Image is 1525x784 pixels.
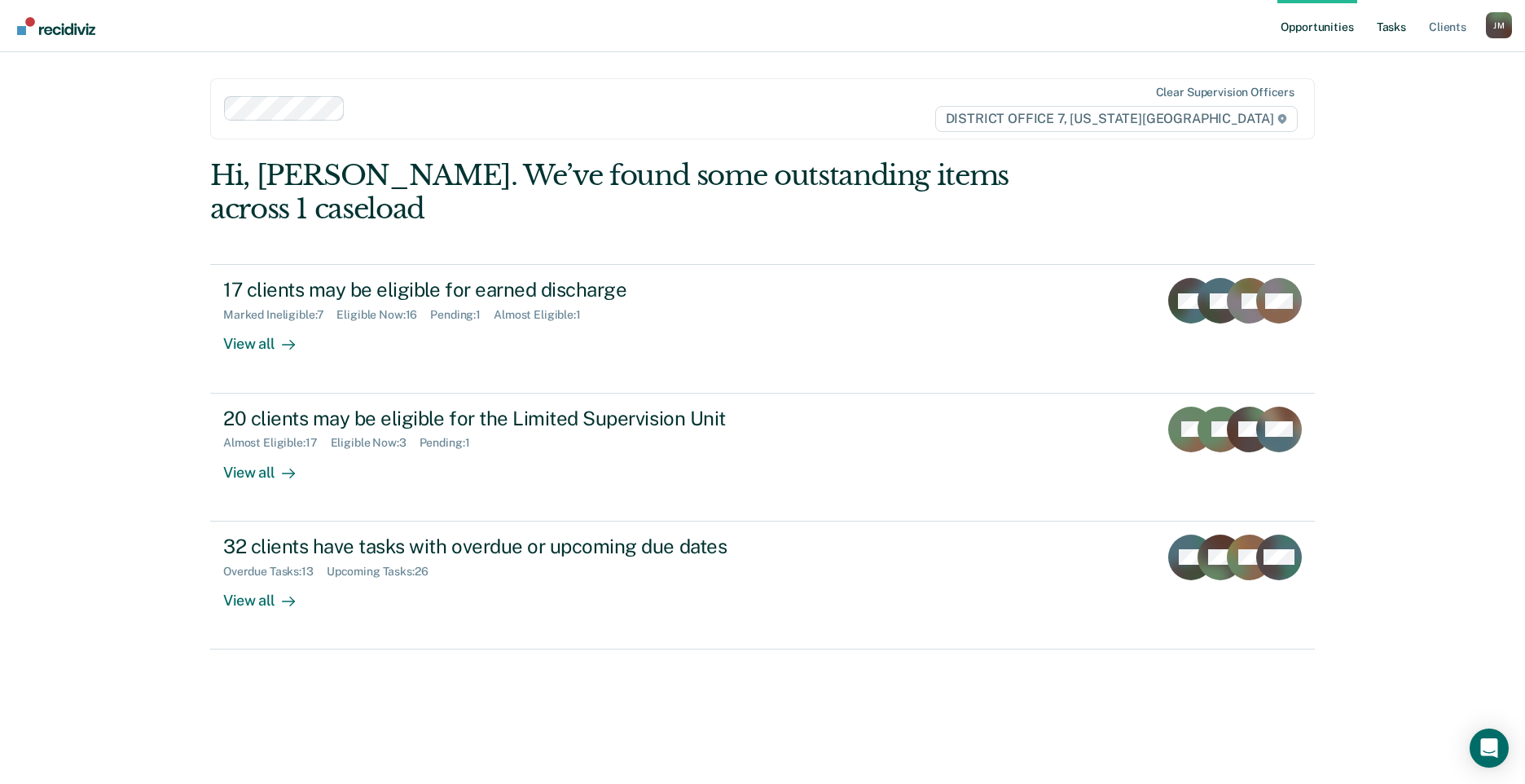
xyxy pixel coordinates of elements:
div: Overdue Tasks : 13 [223,565,327,579]
div: Almost Eligible : 1 [494,308,594,322]
div: Almost Eligible : 17 [223,436,331,450]
div: Pending : 1 [430,308,494,322]
div: Pending : 1 [420,436,483,450]
div: Clear supervision officers [1156,86,1294,99]
div: 20 clients may be eligible for the Limited Supervision Unit [223,407,795,430]
div: Eligible Now : 3 [331,436,420,450]
div: View all [223,450,314,482]
a: 17 clients may be eligible for earned dischargeMarked Ineligible:7Eligible Now:16Pending:1Almost ... [210,264,1315,393]
div: Upcoming Tasks : 26 [327,565,442,579]
div: View all [223,322,314,354]
a: 32 clients have tasks with overdue or upcoming due datesOverdue Tasks:13Upcoming Tasks:26View all [210,522,1315,650]
span: DISTRICT OFFICE 7, [US_STATE][GEOGRAPHIC_DATA] [935,106,1298,132]
div: J M [1486,12,1512,38]
div: View all [223,578,314,610]
a: 20 clients may be eligible for the Limited Supervision UnitAlmost Eligible:17Eligible Now:3Pendin... [210,394,1315,522]
div: Open Intercom Messenger [1470,729,1509,768]
div: Eligible Now : 16 [336,308,430,322]
div: Marked Ineligible : 7 [223,308,336,322]
img: Recidiviz [17,17,95,35]
div: 17 clients may be eligible for earned discharge [223,278,795,302]
div: 32 clients have tasks with overdue or upcoming due dates [223,535,795,558]
div: Hi, [PERSON_NAME]. We’ve found some outstanding items across 1 caseload [210,159,1094,226]
button: Profile dropdown button [1486,12,1512,38]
